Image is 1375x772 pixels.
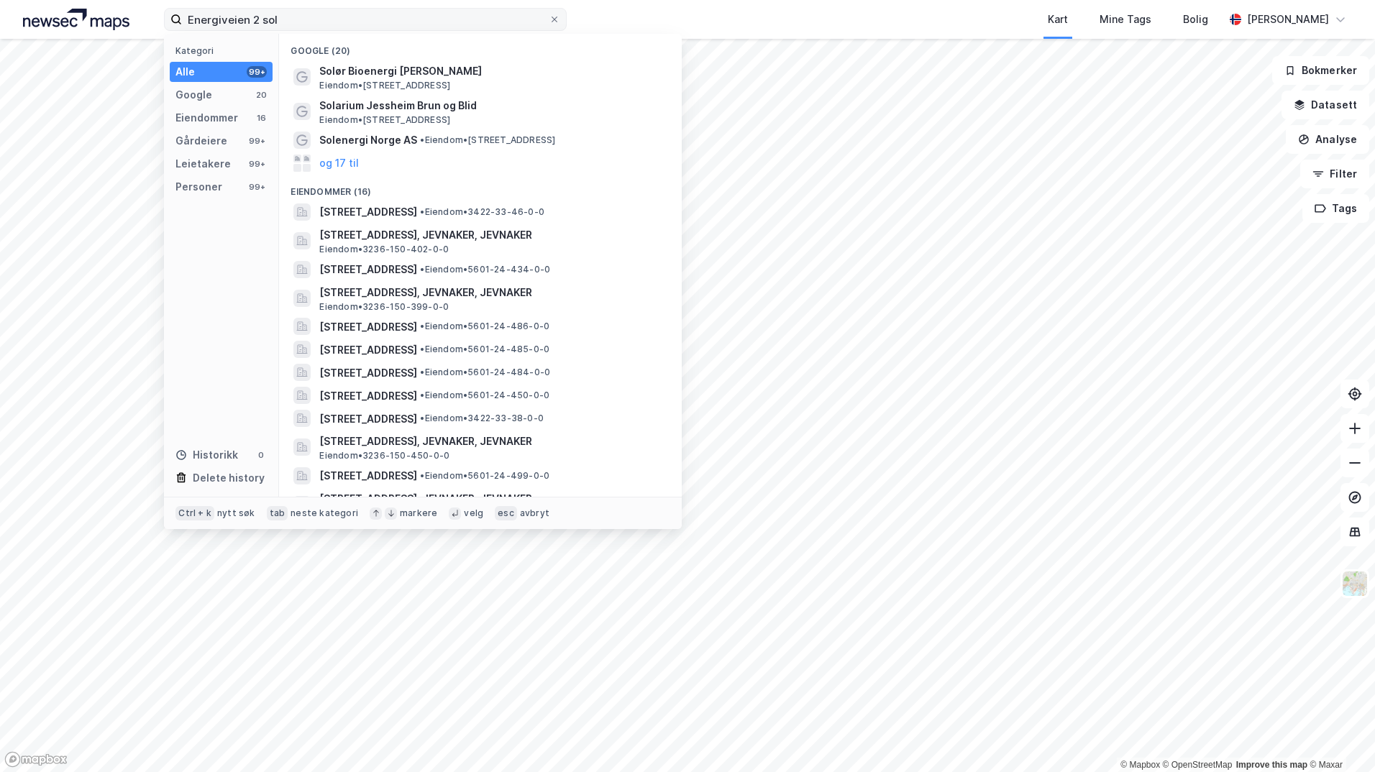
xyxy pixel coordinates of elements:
iframe: Chat Widget [1303,703,1375,772]
div: Personer [175,178,222,196]
span: [STREET_ADDRESS], JEVNAKER, JEVNAKER [319,433,664,450]
button: Analyse [1286,125,1369,154]
button: og 17 til [319,155,359,172]
a: Improve this map [1236,760,1307,770]
div: Eiendommer (16) [279,175,682,201]
span: [STREET_ADDRESS] [319,261,417,278]
img: logo.a4113a55bc3d86da70a041830d287a7e.svg [23,9,129,30]
div: 99+ [247,135,267,147]
span: Eiendom • 5601-24-450-0-0 [420,390,549,401]
span: Eiendom • 5601-24-499-0-0 [420,470,549,482]
div: nytt søk [217,507,255,519]
div: Eiendommer [175,109,238,127]
span: Eiendom • 5601-24-434-0-0 [420,264,550,275]
div: velg [464,507,483,519]
div: Bolig [1183,11,1208,28]
span: [STREET_ADDRESS] [319,318,417,336]
span: • [420,390,424,400]
img: Z [1341,570,1369,597]
div: [PERSON_NAME] [1247,11,1329,28]
div: tab [267,506,288,520]
div: 20 [255,89,267,101]
span: Eiendom • 3236-150-402-0-0 [319,244,449,255]
button: Bokmerker [1272,56,1369,85]
span: • [420,321,424,331]
span: Eiendom • 5601-24-486-0-0 [420,321,549,332]
span: [STREET_ADDRESS] [319,387,417,405]
span: • [420,134,424,145]
button: Filter [1300,160,1369,188]
span: Solenergi Norge AS [319,132,417,149]
span: • [420,413,424,423]
a: OpenStreetMap [1163,760,1233,770]
span: [STREET_ADDRESS] [319,410,417,428]
div: 99+ [247,158,267,170]
button: Datasett [1282,91,1369,119]
button: Tags [1302,194,1369,223]
span: Eiendom • 3422-33-46-0-0 [420,206,544,218]
div: 99+ [247,66,267,78]
div: Alle [175,63,195,81]
span: • [420,470,424,481]
div: 0 [255,449,267,461]
span: Solarium Jessheim Brun og Blid [319,97,664,114]
div: Google (20) [279,34,682,60]
div: avbryt [520,507,549,519]
div: Kart [1048,11,1068,28]
div: Delete history [193,469,265,487]
span: [STREET_ADDRESS], JEVNAKER, JEVNAKER [319,284,664,301]
input: Søk på adresse, matrikkel, gårdeiere, leietakere eller personer [182,9,549,30]
span: Eiendom • 5601-24-484-0-0 [420,367,550,378]
span: Eiendom • [STREET_ADDRESS] [420,134,555,146]
div: neste kategori [291,507,358,519]
div: Kategori [175,45,273,56]
div: Kontrollprogram for chat [1303,703,1375,772]
span: • [420,367,424,377]
span: Eiendom • [STREET_ADDRESS] [319,80,450,91]
span: • [420,206,424,217]
div: markere [400,507,437,519]
span: Solør Bioenergi [PERSON_NAME] [319,63,664,80]
div: Ctrl + k [175,506,214,520]
div: Leietakere [175,155,231,173]
span: Eiendom • [STREET_ADDRESS] [319,114,450,126]
span: [STREET_ADDRESS] [319,467,417,484]
span: • [420,264,424,275]
a: Mapbox homepage [4,751,68,768]
span: Eiendom • 5601-24-485-0-0 [420,344,549,355]
span: [STREET_ADDRESS] [319,364,417,382]
span: [STREET_ADDRESS] [319,203,417,221]
span: Eiendom • 3236-150-450-0-0 [319,450,449,461]
div: 16 [255,112,267,124]
span: [STREET_ADDRESS], JEVNAKER, JEVNAKER [319,226,664,244]
div: Gårdeiere [175,132,227,150]
div: Historikk [175,446,238,464]
div: Mine Tags [1100,11,1151,28]
span: • [420,344,424,354]
span: [STREET_ADDRESS], JEVNAKER, JEVNAKER [319,490,664,507]
div: 99+ [247,181,267,193]
span: [STREET_ADDRESS] [319,341,417,359]
a: Mapbox [1120,760,1160,770]
div: esc [495,506,517,520]
span: Eiendom • 3236-150-399-0-0 [319,301,449,313]
div: Google [175,86,212,104]
span: Eiendom • 3422-33-38-0-0 [420,413,544,424]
